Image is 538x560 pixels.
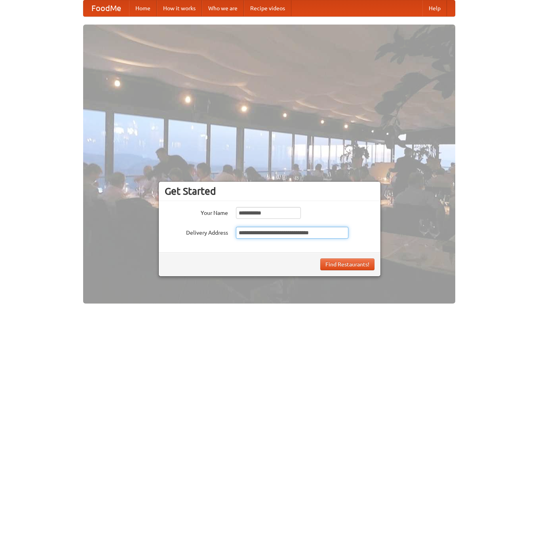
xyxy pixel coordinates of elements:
a: FoodMe [84,0,129,16]
a: Help [422,0,447,16]
a: Recipe videos [244,0,291,16]
a: How it works [157,0,202,16]
a: Home [129,0,157,16]
a: Who we are [202,0,244,16]
label: Delivery Address [165,227,228,237]
label: Your Name [165,207,228,217]
button: Find Restaurants! [320,258,375,270]
h3: Get Started [165,185,375,197]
